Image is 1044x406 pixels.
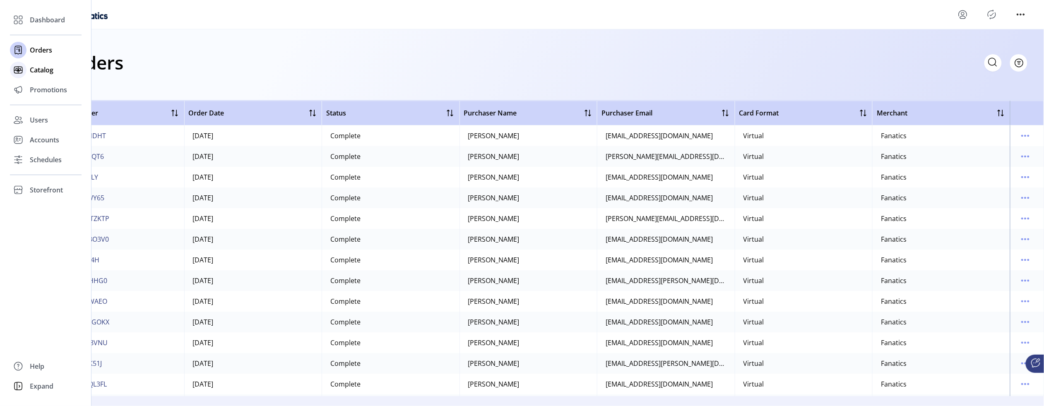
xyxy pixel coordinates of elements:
[468,234,520,244] div: [PERSON_NAME]
[30,361,44,371] span: Help
[63,48,123,77] h1: Orders
[184,167,322,187] td: [DATE]
[1019,336,1032,349] button: menu
[184,125,322,146] td: [DATE]
[881,317,907,327] div: Fanatics
[30,115,48,125] span: Users
[1019,377,1032,391] button: menu
[30,45,52,55] span: Orders
[1019,315,1032,329] button: menu
[956,8,969,21] button: menu
[1019,357,1032,370] button: menu
[184,312,322,332] td: [DATE]
[184,291,322,312] td: [DATE]
[1019,274,1032,287] button: menu
[606,296,713,306] div: [EMAIL_ADDRESS][DOMAIN_NAME]
[606,255,713,265] div: [EMAIL_ADDRESS][DOMAIN_NAME]
[606,131,713,141] div: [EMAIL_ADDRESS][DOMAIN_NAME]
[881,151,907,161] div: Fanatics
[606,234,713,244] div: [EMAIL_ADDRESS][DOMAIN_NAME]
[606,172,713,182] div: [EMAIL_ADDRESS][DOMAIN_NAME]
[468,358,520,368] div: [PERSON_NAME]
[30,85,67,95] span: Promotions
[606,151,726,161] div: [PERSON_NAME][EMAIL_ADDRESS][DOMAIN_NAME]
[881,234,907,244] div: Fanatics
[743,234,764,244] div: Virtual
[330,214,361,223] div: Complete
[184,208,322,229] td: [DATE]
[30,185,63,195] span: Storefront
[30,65,53,75] span: Catalog
[606,338,713,348] div: [EMAIL_ADDRESS][DOMAIN_NAME]
[606,276,726,286] div: [EMAIL_ADDRESS][PERSON_NAME][DOMAIN_NAME]
[330,234,361,244] div: Complete
[881,276,907,286] div: Fanatics
[881,214,907,223] div: Fanatics
[743,214,764,223] div: Virtual
[184,146,322,167] td: [DATE]
[606,379,713,389] div: [EMAIL_ADDRESS][DOMAIN_NAME]
[743,193,764,203] div: Virtual
[1019,253,1032,267] button: menu
[1010,54,1027,72] button: Filter Button
[743,358,764,368] div: Virtual
[743,379,764,389] div: Virtual
[1019,295,1032,308] button: menu
[468,172,520,182] div: [PERSON_NAME]
[184,250,322,270] td: [DATE]
[468,131,520,141] div: [PERSON_NAME]
[468,214,520,223] div: [PERSON_NAME]
[189,108,224,118] span: Order Date
[601,108,652,118] span: Purchaser Email
[881,358,907,368] div: Fanatics
[881,296,907,306] div: Fanatics
[743,172,764,182] div: Virtual
[606,193,713,203] div: [EMAIL_ADDRESS][DOMAIN_NAME]
[881,131,907,141] div: Fanatics
[468,379,520,389] div: [PERSON_NAME]
[881,172,907,182] div: Fanatics
[330,317,361,327] div: Complete
[881,338,907,348] div: Fanatics
[739,108,779,118] span: Card Format
[606,214,726,223] div: [PERSON_NAME][EMAIL_ADDRESS][DOMAIN_NAME]
[606,317,713,327] div: [EMAIL_ADDRESS][DOMAIN_NAME]
[330,338,361,348] div: Complete
[184,187,322,208] td: [DATE]
[743,317,764,327] div: Virtual
[468,317,520,327] div: [PERSON_NAME]
[30,135,59,145] span: Accounts
[1019,129,1032,142] button: menu
[743,131,764,141] div: Virtual
[985,8,998,21] button: Publisher Panel
[743,255,764,265] div: Virtual
[468,276,520,286] div: [PERSON_NAME]
[184,229,322,250] td: [DATE]
[330,193,361,203] div: Complete
[1019,191,1032,204] button: menu
[468,296,520,306] div: [PERSON_NAME]
[330,131,361,141] div: Complete
[468,193,520,203] div: [PERSON_NAME]
[743,276,764,286] div: Virtual
[184,332,322,353] td: [DATE]
[330,151,361,161] div: Complete
[326,108,346,118] span: Status
[743,338,764,348] div: Virtual
[1019,233,1032,246] button: menu
[881,255,907,265] div: Fanatics
[1014,8,1027,21] button: menu
[330,255,361,265] div: Complete
[881,193,907,203] div: Fanatics
[468,151,520,161] div: [PERSON_NAME]
[184,270,322,291] td: [DATE]
[184,353,322,374] td: [DATE]
[184,374,322,394] td: [DATE]
[330,172,361,182] div: Complete
[330,276,361,286] div: Complete
[468,255,520,265] div: [PERSON_NAME]
[606,358,726,368] div: [EMAIL_ADDRESS][PERSON_NAME][DOMAIN_NAME]
[1019,171,1032,184] button: menu
[1019,212,1032,225] button: menu
[30,381,53,391] span: Expand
